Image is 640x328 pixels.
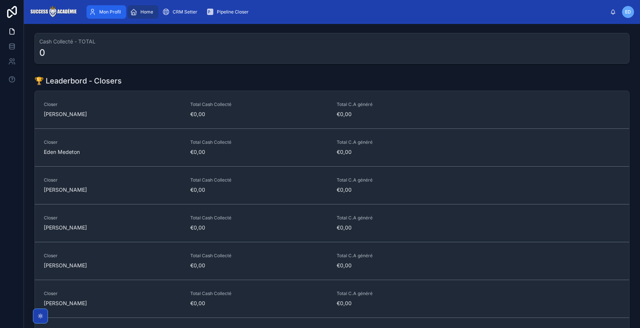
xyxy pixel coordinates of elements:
span: €0,00 [337,300,474,307]
div: scrollable content [83,4,610,20]
span: Total Cash Collecté [190,101,328,107]
span: €0,00 [190,186,328,194]
span: Total C.A généré [337,139,474,145]
span: Total Cash Collecté [190,139,328,145]
span: Total Cash Collecté [190,215,328,221]
span: Total Cash Collecté [190,253,328,259]
span: Closer [44,139,181,145]
span: CRM Setter [173,9,197,15]
span: Closer [44,215,181,221]
span: Closer [44,291,181,297]
a: Home [128,5,158,19]
span: ED [625,9,631,15]
span: Mon Profil [99,9,121,15]
span: €0,00 [190,148,328,156]
span: Total Cash Collecté [190,177,328,183]
a: CRM Setter [160,5,203,19]
span: €0,00 [337,224,474,231]
span: Total Cash Collecté [190,291,328,297]
span: [PERSON_NAME] [44,110,181,118]
span: Home [140,9,153,15]
span: €0,00 [190,224,328,231]
span: Pipeline Closer [217,9,249,15]
span: €0,00 [190,300,328,307]
a: Pipeline Closer [204,5,254,19]
div: 0 [39,47,45,59]
span: [PERSON_NAME] [44,262,181,269]
span: [PERSON_NAME] [44,224,181,231]
span: Total C.A généré [337,253,474,259]
span: Closer [44,177,181,183]
span: €0,00 [337,262,474,269]
span: €0,00 [337,148,474,156]
span: Closer [44,101,181,107]
span: €0,00 [337,186,474,194]
span: Total C.A généré [337,215,474,221]
span: Closer [44,253,181,259]
span: Eden Medeton [44,148,181,156]
h1: 🏆 Leaderbord - Closers [34,76,122,86]
span: Total C.A généré [337,177,474,183]
span: €0,00 [190,110,328,118]
span: [PERSON_NAME] [44,186,181,194]
h3: Cash Collecté - TOTAL [39,38,625,45]
span: €0,00 [337,110,474,118]
span: Total C.A généré [337,291,474,297]
a: Mon Profil [87,5,126,19]
span: [PERSON_NAME] [44,300,181,307]
span: €0,00 [190,262,328,269]
img: App logo [30,6,77,18]
span: Total C.A généré [337,101,474,107]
